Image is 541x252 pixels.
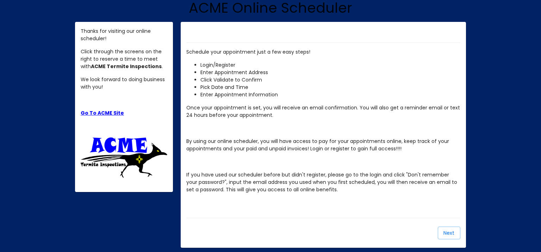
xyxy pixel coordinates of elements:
[81,136,167,178] img: ttu_4460907765809774511.png
[186,171,460,193] p: If you have used our scheduler before but didn't register, please go to the login and click "Don'...
[200,76,460,84] li: Click Validate to Confirm
[91,63,162,70] strong: ACME Termite Inspections
[443,229,454,236] span: Next
[200,91,460,98] li: Enter Appointment Information
[186,104,460,119] p: Once your appointment is set, you will receive an email confirmation. You will also get a reminde...
[81,28,167,42] p: Thanks for visiting our online scheduler!
[81,109,124,116] a: Go To ACME Site
[81,76,167,91] p: We look forward to doing business with you!
[186,48,460,56] p: Schedule your appointment just a few easy steps!
[200,61,460,69] li: Login/Register
[186,138,460,152] p: By using our online scheduler, you will have access to pay for your appointments online, keep tra...
[200,84,460,91] li: Pick Date and Time
[200,69,460,76] li: Enter Appointment Address
[438,227,460,239] button: Next
[81,48,167,70] p: Click through the screens on the right to reserve a time to meet with .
